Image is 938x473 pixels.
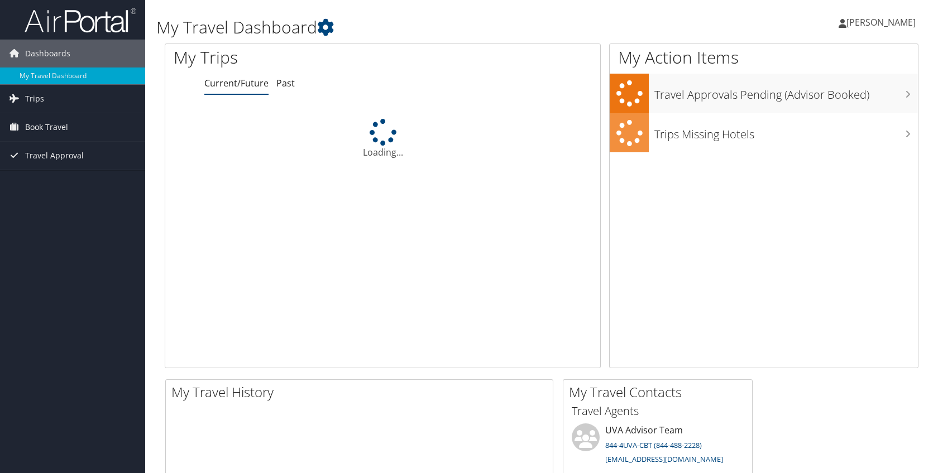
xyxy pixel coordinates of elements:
span: Travel Approval [25,142,84,170]
h1: My Trips [174,46,411,69]
a: Past [276,77,295,89]
span: Trips [25,85,44,113]
span: [PERSON_NAME] [846,16,916,28]
h2: My Travel Contacts [569,383,752,402]
h2: My Travel History [171,383,553,402]
a: [PERSON_NAME] [839,6,927,39]
span: Dashboards [25,40,70,67]
a: Trips Missing Hotels [610,113,918,153]
a: 844-4UVA-CBT (844-488-2228) [605,440,702,450]
a: Current/Future [204,77,269,89]
img: airportal-logo.png [25,7,136,33]
h1: My Action Items [610,46,918,69]
h3: Trips Missing Hotels [654,121,918,142]
h1: My Travel Dashboard [156,16,670,39]
a: [EMAIL_ADDRESS][DOMAIN_NAME] [605,454,723,464]
h3: Travel Approvals Pending (Advisor Booked) [654,81,918,103]
h3: Travel Agents [572,403,744,419]
a: Travel Approvals Pending (Advisor Booked) [610,74,918,113]
div: Loading... [165,119,600,159]
span: Book Travel [25,113,68,141]
li: UVA Advisor Team [566,423,749,469]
